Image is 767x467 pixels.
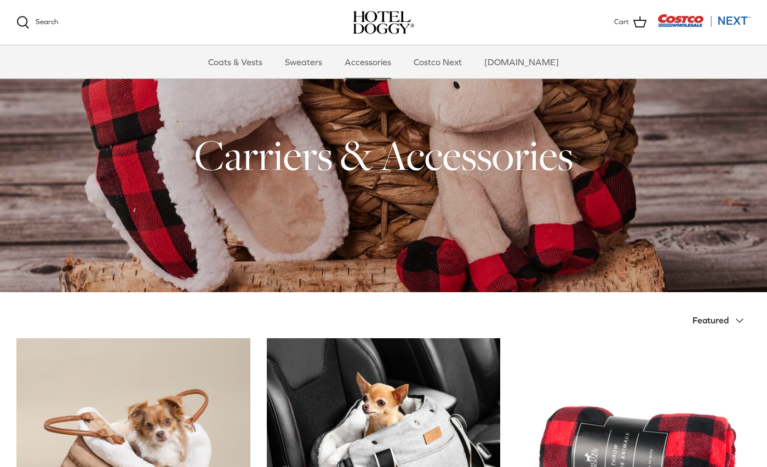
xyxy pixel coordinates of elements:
[36,18,58,26] span: Search
[198,45,272,78] a: Coats & Vests
[16,16,58,29] a: Search
[404,45,472,78] a: Costco Next
[614,15,646,30] a: Cart
[692,309,751,333] button: Featured
[614,16,629,28] span: Cart
[16,128,751,182] h1: Carriers & Accessories
[353,11,414,34] img: hoteldoggycom
[275,45,332,78] a: Sweaters
[353,11,414,34] a: hoteldoggy.com hoteldoggycom
[657,21,751,29] a: Visit Costco Next
[692,315,729,325] span: Featured
[657,14,751,27] img: Costco Next
[335,45,401,78] a: Accessories
[474,45,569,78] a: [DOMAIN_NAME]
